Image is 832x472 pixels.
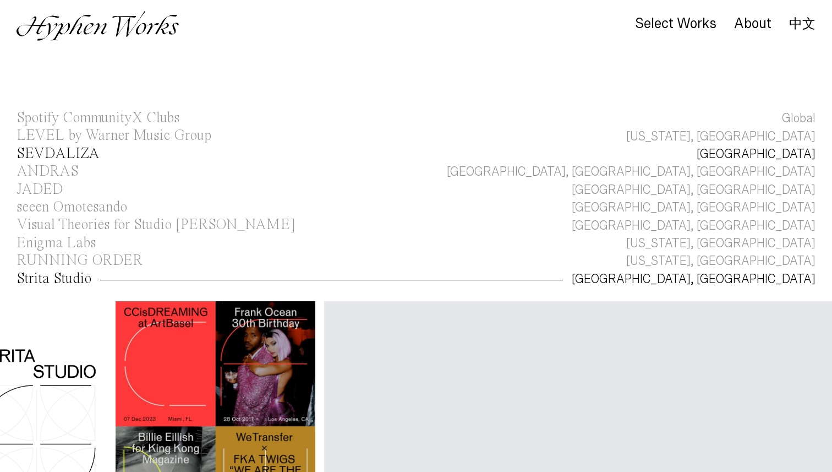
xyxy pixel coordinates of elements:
div: SEVDALIZA [17,147,100,161]
div: Strita Studio [17,272,91,286]
div: [GEOGRAPHIC_DATA], [GEOGRAPHIC_DATA], [GEOGRAPHIC_DATA] [447,163,815,181]
div: [US_STATE], [GEOGRAPHIC_DATA] [626,235,815,252]
div: Select Works [635,16,716,31]
a: About [734,18,771,30]
a: 中文 [789,18,815,30]
div: [GEOGRAPHIC_DATA], [GEOGRAPHIC_DATA] [572,181,815,199]
div: [US_STATE], [GEOGRAPHIC_DATA] [626,252,815,270]
img: Hyphen Works [17,11,179,41]
div: JADED [17,182,63,197]
div: LEVEL by Warner Music Group [17,128,211,143]
div: [US_STATE], [GEOGRAPHIC_DATA] [626,128,815,145]
div: [GEOGRAPHIC_DATA], [GEOGRAPHIC_DATA] [572,270,815,288]
div: Spotify CommunityX Clubs [17,111,179,126]
div: ANDRAS [17,164,79,179]
div: Global [782,110,815,127]
div: seeen Omotesando [17,200,127,215]
div: RUNNING ORDER [17,253,143,268]
div: Visual Theories for Studio [PERSON_NAME] [17,218,295,232]
div: [GEOGRAPHIC_DATA], [GEOGRAPHIC_DATA] [572,199,815,216]
div: [GEOGRAPHIC_DATA] [697,145,815,163]
div: Enigma Labs [17,236,96,251]
div: [GEOGRAPHIC_DATA], [GEOGRAPHIC_DATA] [572,217,815,235]
div: About [734,16,771,31]
a: Select Works [635,18,716,30]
